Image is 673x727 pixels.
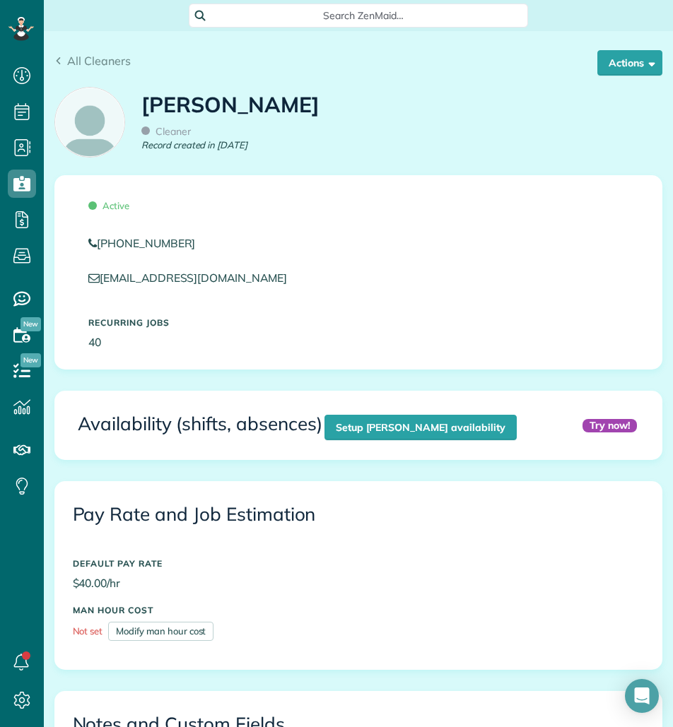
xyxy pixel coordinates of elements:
[597,50,662,76] button: Actions
[141,125,191,138] span: Cleaner
[67,54,131,68] span: All Cleaners
[141,138,247,152] em: Record created in [DATE]
[73,605,645,615] h5: MAN HOUR COST
[88,200,129,211] span: Active
[54,52,131,69] a: All Cleaners
[141,93,320,117] h1: [PERSON_NAME]
[583,419,637,432] div: Try now!
[73,559,645,568] h5: DEFAULT PAY RATE
[625,679,659,713] div: Open Intercom Messenger
[88,318,628,327] h5: Recurring Jobs
[88,271,300,285] a: [EMAIL_ADDRESS][DOMAIN_NAME]
[324,415,517,440] a: Setup [PERSON_NAME] availability
[21,353,41,367] span: New
[78,414,322,435] h3: Availability (shifts, absences)
[108,622,213,641] a: Modify man hour cost
[88,334,628,350] p: 40
[88,235,628,252] a: [PHONE_NUMBER]
[73,504,645,525] h3: Pay Rate and Job Estimation
[73,625,103,637] span: Not set
[55,88,124,157] img: employee_icon-c2f8239691d896a72cdd9dc41cfb7b06f9d69bdd837a2ad469be8ff06ab05b5f.png
[21,317,41,331] span: New
[73,575,645,591] p: $40.00/hr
